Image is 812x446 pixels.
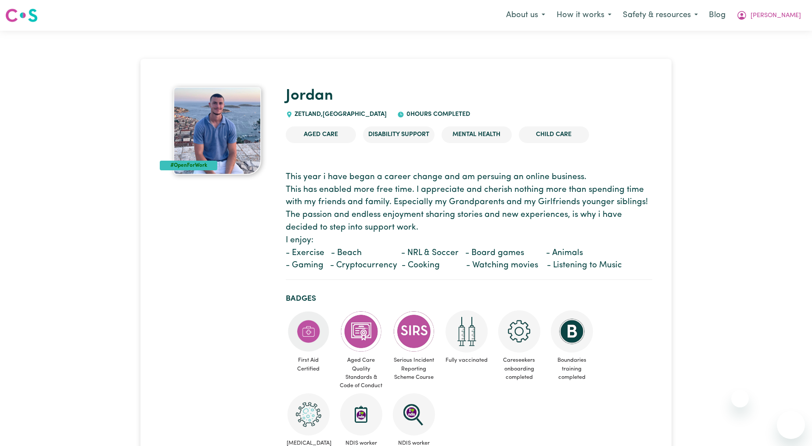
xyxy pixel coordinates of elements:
[160,87,275,175] a: Jordan's profile picture'#OpenForWork
[5,7,38,23] img: Careseekers logo
[442,126,512,143] li: Mental Health
[340,393,382,435] img: CS Academy: Introduction to NDIS Worker Training course completed
[617,6,704,25] button: Safety & resources
[777,411,805,439] iframe: Button to launch messaging window
[444,352,489,368] span: Fully vaccinated
[391,352,437,385] span: Serious Incident Reporting Scheme Course
[287,310,330,352] img: Care and support worker has completed First Aid Certification
[363,126,435,143] li: Disability Support
[551,6,617,25] button: How it works
[287,393,330,435] img: CS Academy: COVID-19 Infection Control Training course completed
[393,310,435,352] img: CS Academy: Serious Incident Reporting Scheme course completed
[500,6,551,25] button: About us
[731,6,807,25] button: My Account
[549,352,595,385] span: Boundaries training completed
[404,111,470,118] span: 0 hours completed
[286,126,356,143] li: Aged Care
[286,352,331,376] span: First Aid Certified
[160,161,217,170] div: #OpenForWork
[446,310,488,352] img: Care and support worker has received 2 doses of COVID-19 vaccine
[173,87,261,175] img: Jordan
[496,352,542,385] span: Careseekers onboarding completed
[340,310,382,352] img: CS Academy: Aged Care Quality Standards & Code of Conduct course completed
[5,5,38,25] a: Careseekers logo
[286,88,333,104] a: Jordan
[286,171,652,272] p: This year i have began a career change and am persuing an online business. This has enabled more ...
[498,310,540,352] img: CS Academy: Careseekers Onboarding course completed
[293,111,387,118] span: ZETLAND , [GEOGRAPHIC_DATA]
[704,6,731,25] a: Blog
[338,352,384,393] span: Aged Care Quality Standards & Code of Conduct
[393,393,435,435] img: NDIS Worker Screening Verified
[286,294,652,303] h2: Badges
[751,11,801,21] span: [PERSON_NAME]
[519,126,589,143] li: Child care
[551,310,593,352] img: CS Academy: Boundaries in care and support work course completed
[731,390,749,407] iframe: Close message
